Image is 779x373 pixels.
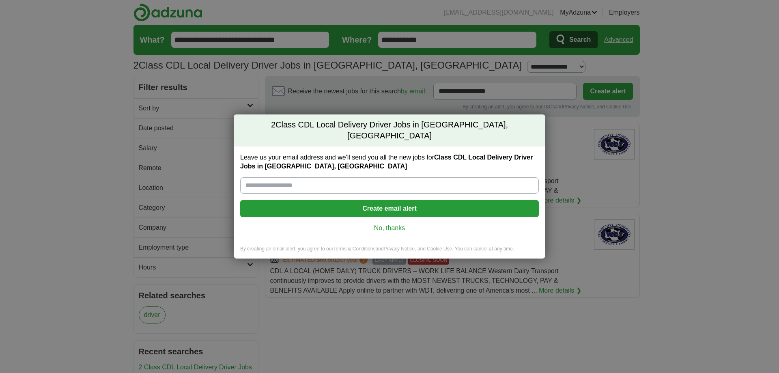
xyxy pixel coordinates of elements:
[247,224,532,233] a: No, thanks
[384,246,415,252] a: Privacy Notice
[234,114,545,147] h2: Class CDL Local Delivery Driver Jobs in [GEOGRAPHIC_DATA], [GEOGRAPHIC_DATA]
[333,246,375,252] a: Terms & Conditions
[240,153,539,171] label: Leave us your email address and we'll send you all the new jobs for
[234,246,545,259] div: By creating an email alert, you agree to our and , and Cookie Use. You can cancel at any time.
[271,119,275,131] span: 2
[240,154,533,170] strong: Class CDL Local Delivery Driver Jobs in [GEOGRAPHIC_DATA], [GEOGRAPHIC_DATA]
[240,200,539,217] button: Create email alert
